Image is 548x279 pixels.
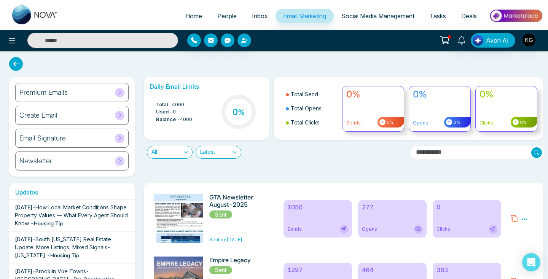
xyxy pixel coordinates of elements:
[430,12,446,20] span: Tasks
[209,210,232,218] span: Sent
[519,119,527,126] span: 0%
[287,204,348,211] h6: 1050
[178,9,210,23] a: Home
[15,203,129,227] div: -
[479,89,533,100] h4: 0%
[156,108,173,116] span: Used -
[200,146,237,158] span: Latest
[30,220,63,226] span: - Housing Tip
[413,120,467,126] p: Opens
[488,7,543,24] img: Market-place.gif
[287,226,302,233] span: Sends
[286,87,338,101] li: Total Send
[47,252,79,258] span: - Housing Tip
[413,89,467,100] h4: 0%
[286,101,338,115] li: Total Opens
[244,9,276,23] a: Inbox
[422,9,454,23] a: Tasks
[19,134,66,142] h6: Email Signature
[452,119,460,126] span: 0%
[362,204,423,211] h6: 277
[276,9,334,23] a: Email Marketing
[436,204,497,211] h6: 0
[233,107,245,117] h3: 0
[209,257,269,264] h6: Empire Legacy
[334,9,422,23] a: Social Media Management
[156,101,172,108] span: Total -
[436,226,450,233] span: Clicks
[454,9,484,23] a: Deals
[479,120,533,126] p: Clicks
[286,115,338,129] li: Total Clicks
[287,266,348,274] h6: 1297
[461,12,477,20] span: Deals
[15,236,111,258] span: South [US_STATE] Real Estate Update: More Listings, Mixed Signals-[US_STATE]
[283,12,326,20] span: Email Marketing
[15,236,32,242] span: [DATE]
[386,119,393,126] span: 0%
[346,89,400,100] h4: 0%
[172,101,184,108] span: 4000
[473,35,483,46] img: Lead Flow
[156,116,180,123] span: Balance -
[346,120,400,126] p: Sends
[471,33,515,48] button: Avon AI
[217,12,237,20] span: People
[19,88,68,97] h6: Premium Emails
[15,204,32,210] span: [DATE]
[15,268,32,274] span: [DATE]
[209,194,269,208] h6: GTA Newsletter: August-2025
[19,157,52,165] h6: Newsletter
[522,253,540,271] div: Open Intercom Messenger
[151,146,188,158] span: All
[362,226,377,233] span: Opens
[185,12,202,20] span: Home
[436,266,497,274] h6: 363
[15,235,129,259] div: -
[252,12,268,20] span: Inbox
[12,5,58,24] img: Nova CRM Logo
[15,204,128,226] span: How Local Market Conditions Shape Property Values — What Every Agent Should Know
[523,33,535,46] img: User Avatar
[486,36,509,45] span: Avon AI
[173,108,176,116] span: 0
[209,266,232,274] span: Sent
[238,108,245,117] span: %
[19,111,57,120] h6: Create Email
[210,9,244,23] a: People
[180,116,192,123] span: 4000
[341,12,414,20] span: Social Media Management
[150,83,263,90] h6: Daily Email Limits
[9,189,135,196] h6: Updates
[209,237,242,242] span: Sent on [DATE]
[362,266,423,274] h6: 464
